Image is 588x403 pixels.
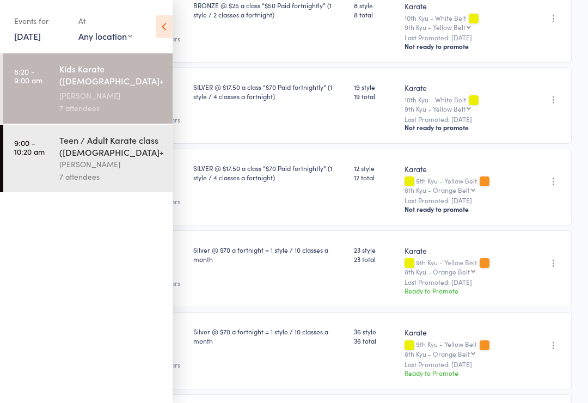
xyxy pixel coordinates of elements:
span: 8 total [354,10,396,19]
span: 23 total [354,254,396,264]
small: Last Promoted: [DATE] [405,361,528,368]
div: Ready to Promote [405,286,528,295]
div: Karate [405,327,528,338]
div: Ready to Promote [405,368,528,377]
small: Last Promoted: [DATE] [405,34,528,41]
time: 8:20 - 9:00 am [14,67,42,84]
span: 8 style [354,1,396,10]
span: 19 style [354,82,396,91]
a: 8:20 -9:00 amKids Karate ([DEMOGRAPHIC_DATA]+) White belt to Black belt[PERSON_NAME]7 attendees [3,53,173,124]
div: BRONZE @ $25 a class “$50 Paid fortnightly” (1 style / 2 classes a fortnight) [193,1,345,19]
div: 8th Kyu - Orange Belt [405,186,470,193]
div: Karate [405,82,528,93]
div: 7 attendees [59,102,163,114]
div: Events for [14,12,68,30]
div: 10th Kyu - White Belt [405,14,528,30]
span: 36 style [354,327,396,336]
div: 8th Kyu - Orange Belt [405,350,470,357]
small: Last Promoted: [DATE] [405,115,528,123]
a: 9:00 -10:20 amTeen / Adult Karate class ([DEMOGRAPHIC_DATA]+)[PERSON_NAME]7 attendees [3,125,173,192]
div: Not ready to promote [405,205,528,213]
span: 36 total [354,336,396,345]
div: 8th Kyu - Orange Belt [405,268,470,275]
div: Karate [405,163,528,174]
a: [DATE] [14,30,41,42]
div: SILVER @ $17.50 a class “$70 Paid fortnightly” (1 style / 4 classes a fortnight) [193,163,345,182]
small: Last Promoted: [DATE] [405,278,528,286]
div: Karate [405,1,528,11]
div: 9th Kyu - Yellow Belt [405,259,528,275]
div: SILVER @ $17.50 a class “$70 Paid fortnightly” (1 style / 4 classes a fortnight) [193,82,345,101]
span: 12 style [354,163,396,173]
div: Silver @ $70 a fortnight = 1 style / 10 classes a month [193,327,345,345]
div: 9th Kyu - Yellow Belt [405,177,528,193]
div: Any location [78,30,132,42]
div: Not ready to promote [405,123,528,132]
span: 19 total [354,91,396,101]
span: 12 total [354,173,396,182]
small: Last Promoted: [DATE] [405,197,528,204]
div: Teen / Adult Karate class ([DEMOGRAPHIC_DATA]+) [59,134,163,158]
div: Karate [405,245,528,256]
div: Kids Karate ([DEMOGRAPHIC_DATA]+) White belt to Black belt [59,63,163,89]
div: 9th Kyu - Yellow Belt [405,340,528,357]
div: 7 attendees [59,170,163,183]
div: 10th Kyu - White Belt [405,96,528,112]
div: At [78,12,132,30]
div: Silver @ $70 a fortnight = 1 style / 10 classes a month [193,245,345,264]
time: 9:00 - 10:20 am [14,138,45,156]
span: 23 style [354,245,396,254]
div: Not ready to promote [405,42,528,51]
div: [PERSON_NAME] [59,158,163,170]
div: 9th Kyu - Yellow Belt [405,105,465,112]
div: [PERSON_NAME] [59,89,163,102]
div: 9th Kyu - Yellow Belt [405,23,465,30]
